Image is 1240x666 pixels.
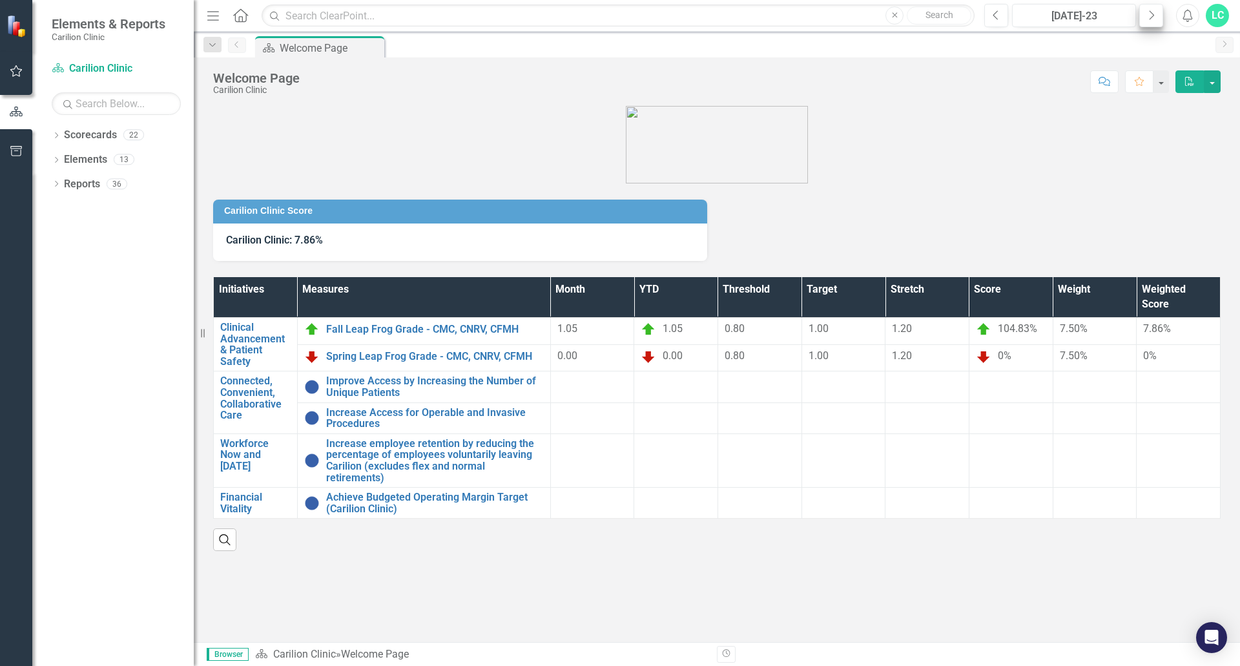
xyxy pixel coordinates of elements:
[226,234,323,246] span: Carilion Clinic: 7.86%
[326,324,544,335] a: Fall Leap Frog Grade - CMC, CNRV, CFMH
[220,375,291,421] a: Connected, Convenient, Collaborative Care
[976,322,991,337] img: On Target
[1196,622,1227,653] div: Open Intercom Messenger
[326,375,544,398] a: Improve Access by Increasing the Number of Unique Patients
[725,322,745,335] span: 0.80
[6,15,29,37] img: ClearPoint Strategy
[64,177,100,192] a: Reports
[52,61,181,76] a: Carilion Clinic
[52,16,165,32] span: Elements & Reports
[304,322,320,337] img: On Target
[304,379,320,395] img: No Information
[304,410,320,426] img: No Information
[304,495,320,511] img: No Information
[557,322,577,335] span: 1.05
[304,453,320,468] img: No Information
[280,40,381,56] div: Welcome Page
[262,5,975,27] input: Search ClearPoint...
[663,322,683,335] span: 1.05
[64,128,117,143] a: Scorecards
[220,322,291,367] a: Clinical Advancement & Patient Safety
[1060,349,1088,362] span: 7.50%
[809,322,829,335] span: 1.00
[725,349,745,362] span: 0.80
[907,6,971,25] button: Search
[326,438,544,483] a: Increase employee retention by reducing the percentage of employees voluntarily leaving Carilion ...
[52,32,165,42] small: Carilion Clinic
[207,648,249,661] span: Browser
[123,130,144,141] div: 22
[809,349,829,362] span: 1.00
[326,351,544,362] a: Spring Leap Frog Grade - CMC, CNRV, CFMH
[641,322,656,337] img: On Target
[213,85,300,95] div: Carilion Clinic
[626,106,808,183] img: carilion%20clinic%20logo%202.0.png
[1012,4,1136,27] button: [DATE]-23
[641,349,656,364] img: Below Plan
[341,648,409,660] div: Welcome Page
[52,92,181,115] input: Search Below...
[326,492,544,514] a: Achieve Budgeted Operating Margin Target (Carilion Clinic)
[998,322,1037,335] span: 104.83%
[663,349,683,362] span: 0.00
[304,349,320,364] img: Below Plan
[224,206,701,216] h3: Carilion Clinic Score
[998,349,1011,362] span: 0%
[255,647,707,662] div: »
[326,407,544,430] a: Increase Access for Operable and Invasive Procedures
[892,322,912,335] span: 1.20
[925,10,953,20] span: Search
[892,349,912,362] span: 1.20
[1017,8,1131,24] div: [DATE]-23
[557,349,577,362] span: 0.00
[976,349,991,364] img: Below Plan
[1206,4,1229,27] button: LC
[1143,349,1157,362] span: 0%
[220,438,291,472] a: Workforce Now and [DATE]
[1060,322,1088,335] span: 7.50%
[220,492,291,514] a: Financial Vitality
[64,152,107,167] a: Elements
[1143,322,1171,335] span: 7.86%
[114,154,134,165] div: 13
[273,648,336,660] a: Carilion Clinic
[213,71,300,85] div: Welcome Page
[107,178,127,189] div: 36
